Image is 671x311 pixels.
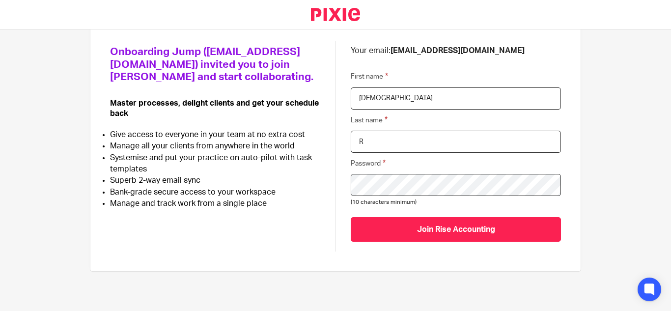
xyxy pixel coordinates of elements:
[351,114,388,126] label: Last name
[351,71,388,82] label: First name
[110,175,321,186] li: Superb 2-way email sync
[110,47,313,82] span: Onboarding Jump ([EMAIL_ADDRESS][DOMAIN_NAME]) invited you to join [PERSON_NAME] and start collab...
[110,198,321,209] li: Manage and track work from a single place
[110,129,321,141] li: Give access to everyone in your team at no extra cost
[351,217,561,241] input: Join Rise Accounting
[110,187,321,198] li: Bank-grade secure access to your workspace
[351,87,561,110] input: First name
[110,152,321,175] li: Systemise and put your practice on auto-pilot with task templates
[110,98,321,119] p: Master processes, delight clients and get your schedule back
[110,141,321,152] li: Manage all your clients from anywhere in the world
[351,199,417,205] span: (10 characters minimum)
[351,46,561,56] p: Your email:
[351,131,561,153] input: Last name
[351,158,386,169] label: Password
[391,47,525,55] b: [EMAIL_ADDRESS][DOMAIN_NAME]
